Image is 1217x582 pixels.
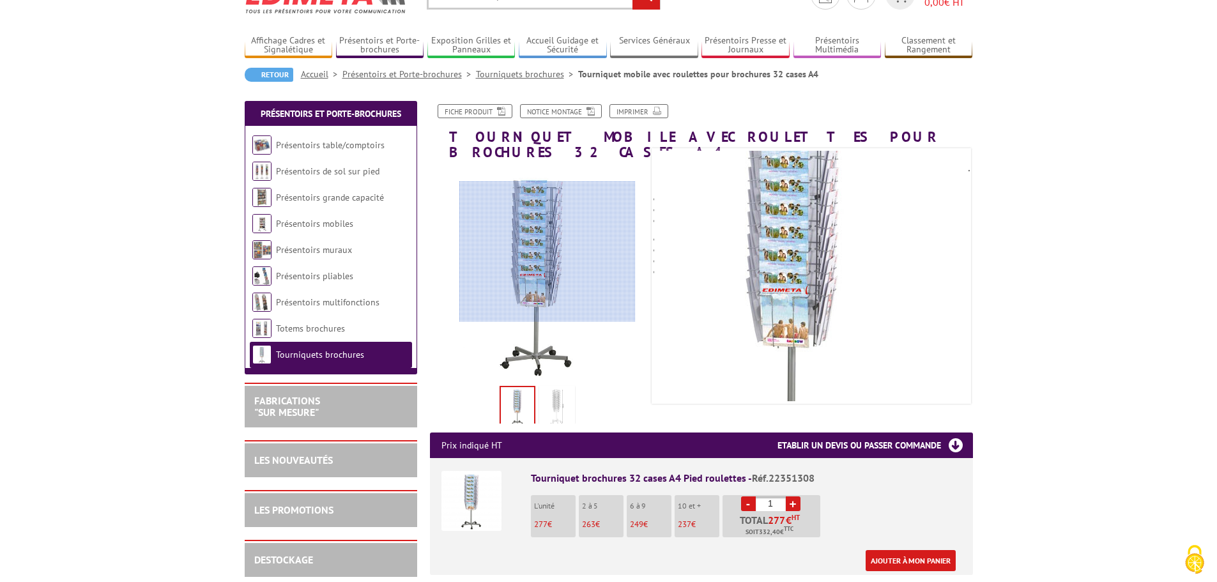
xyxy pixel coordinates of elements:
[252,188,272,207] img: Présentoirs grande capacité
[252,345,272,364] img: Tourniquets brochures
[254,553,313,566] a: DESTOCKAGE
[784,525,793,532] sup: TTC
[701,35,790,56] a: Présentoirs Presse et Journaux
[746,527,793,537] span: Soit €
[759,527,780,537] span: 332,40
[777,433,973,458] h3: Etablir un devis ou passer commande
[336,35,424,56] a: Présentoirs et Porte-brochures
[252,266,272,286] img: Présentoirs pliables
[1172,539,1217,582] button: Cookies (fenêtre modale)
[276,139,385,151] a: Présentoirs table/comptoirs
[276,192,384,203] a: Présentoirs grande capacité
[630,502,671,510] p: 6 à 9
[254,503,333,516] a: LES PROMOTIONS
[276,296,379,308] a: Présentoirs multifonctions
[866,550,956,571] a: Ajouter à mon panier
[261,108,401,119] a: Présentoirs et Porte-brochures
[276,165,379,177] a: Présentoirs de sol sur pied
[252,240,272,259] img: Présentoirs muraux
[582,519,595,530] span: 263
[792,513,800,522] sup: HT
[254,394,320,418] a: FABRICATIONS"Sur Mesure"
[276,323,345,334] a: Totems brochures
[768,515,786,525] span: 277
[534,519,547,530] span: 277
[245,68,293,82] a: Retour
[276,244,352,256] a: Présentoirs muraux
[542,388,572,428] img: 22351308_dessin.jpg
[427,35,516,56] a: Exposition Grilles et Panneaux
[534,520,576,529] p: €
[1179,544,1211,576] img: Cookies (fenêtre modale)
[885,35,973,56] a: Classement et Rangement
[245,35,333,56] a: Affichage Cadres et Signalétique
[582,520,624,529] p: €
[786,515,792,525] span: €
[420,104,983,160] h1: Tourniquet mobile avec roulettes pour brochures 32 cases A4
[610,35,698,56] a: Services Généraux
[678,519,691,530] span: 237
[441,433,502,458] p: Prix indiqué HT
[252,214,272,233] img: Présentoirs mobiles
[342,68,476,80] a: Présentoirs et Porte-brochures
[520,104,602,118] a: Notice Montage
[630,519,643,530] span: 249
[252,162,272,181] img: Présentoirs de sol sur pied
[501,387,534,427] img: tourniquets_brochures_22351308.png
[793,35,882,56] a: Présentoirs Multimédia
[602,96,985,480] img: tourniquets_brochures_22351308.png
[534,502,576,510] p: L'unité
[630,520,671,529] p: €
[726,515,820,537] p: Total
[741,496,756,511] a: -
[301,68,342,80] a: Accueil
[252,135,272,155] img: Présentoirs table/comptoirs
[252,319,272,338] img: Totems brochures
[578,68,818,80] li: Tourniquet mobile avec roulettes pour brochures 32 cases A4
[254,454,333,466] a: LES NOUVEAUTÉS
[519,35,607,56] a: Accueil Guidage et Sécurité
[276,218,353,229] a: Présentoirs mobiles
[752,471,815,484] span: Réf.22351308
[582,502,624,510] p: 2 à 5
[276,349,364,360] a: Tourniquets brochures
[252,293,272,312] img: Présentoirs multifonctions
[609,104,668,118] a: Imprimer
[276,270,353,282] a: Présentoirs pliables
[441,471,501,531] img: Tourniquet brochures 32 cases A4 Pied roulettes
[678,502,719,510] p: 10 et +
[438,104,512,118] a: Fiche produit
[476,68,578,80] a: Tourniquets brochures
[531,471,961,486] div: Tourniquet brochures 32 cases A4 Pied roulettes -
[786,496,800,511] a: +
[678,520,719,529] p: €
